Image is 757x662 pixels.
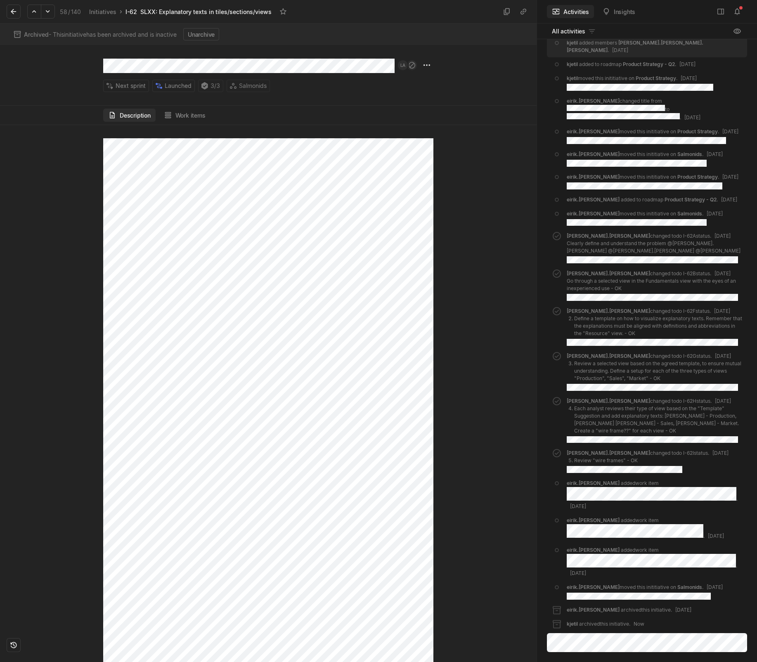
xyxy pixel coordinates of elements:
[88,6,118,17] a: Initiatives
[198,80,223,92] div: 3 / 3
[567,61,578,67] span: kjetil
[567,352,742,391] div: changed todo I-62G status.
[567,75,578,81] span: kjetil
[567,606,691,614] div: archived this initiative .
[547,5,594,18] button: Activities
[722,174,738,180] span: [DATE]
[567,98,620,104] span: eirik.[PERSON_NAME]
[567,210,723,226] div: moved this inititiative on .
[634,621,644,627] span: Now
[681,75,697,81] span: [DATE]
[60,7,81,16] div: 58 140
[567,196,620,203] span: eirik.[PERSON_NAME]
[567,151,723,167] div: moved this inititiative on .
[239,80,267,92] span: Salmonids
[567,40,578,46] span: kjetil
[567,353,650,359] span: [PERSON_NAME].[PERSON_NAME]
[677,210,702,217] span: Salmonids
[567,621,578,627] span: kjetil
[140,7,272,16] div: SLXX: Explanatory texts in tiles/sections/views
[677,151,702,157] span: Salmonids
[24,31,49,38] span: Archived
[567,307,742,346] div: changed todo I-62F status.
[567,128,738,144] div: moved this inititiative on .
[570,570,586,576] span: [DATE]
[574,405,742,435] li: Each analyst reviews their type of view based on the "Template" Suggestion and add explanatory te...
[567,232,742,263] div: changed todo I-62A status.
[567,584,723,600] div: moved this inititiative on .
[125,7,137,16] div: I-62
[165,80,192,92] span: Launched
[574,457,729,464] li: Review "wire frames" - OK
[665,196,717,203] span: Product Strategy - Q2
[567,584,620,590] span: eirik.[PERSON_NAME]
[120,7,122,16] div: ›
[567,517,742,540] div: added work item .
[679,61,695,67] span: [DATE]
[567,480,742,510] div: added work item .
[707,151,723,157] span: [DATE]
[68,8,70,15] span: /
[567,270,650,277] span: [PERSON_NAME].[PERSON_NAME]
[712,450,729,456] span: [DATE]
[574,360,742,382] li: Review a selected view based on the agreed template, to ensure mutual understanding. Define a set...
[567,398,650,404] span: [PERSON_NAME].[PERSON_NAME]
[400,60,405,70] span: LA
[597,5,640,18] button: Insights
[547,25,601,38] button: All activities
[636,75,676,81] span: Product Strategy
[715,398,731,404] span: [DATE]
[707,584,723,590] span: [DATE]
[708,533,724,539] span: [DATE]
[567,449,729,473] div: changed todo I-62I status.
[567,546,742,577] div: added work item .
[552,27,585,35] span: All activities
[567,39,742,54] div: added members .
[707,210,723,217] span: [DATE]
[567,128,620,135] span: eirik.[PERSON_NAME]
[623,61,675,67] span: Product Strategy - Q2
[567,151,620,157] span: eirik.[PERSON_NAME]
[567,75,713,91] div: moved this inititiative on .
[684,114,700,121] span: [DATE]
[567,308,650,314] span: [PERSON_NAME].[PERSON_NAME]
[677,174,718,180] span: Product Strategy
[567,607,620,613] span: eirik.[PERSON_NAME]
[24,30,177,39] span: - This initiative has been archived and is inactive
[567,397,742,443] div: changed todo I-62H status.
[677,128,718,135] span: Product Strategy
[567,210,620,217] span: eirik.[PERSON_NAME]
[714,308,730,314] span: [DATE]
[567,517,620,523] span: eirik.[PERSON_NAME]
[567,97,742,121] div: changed title from to .
[567,547,620,553] span: eirik.[PERSON_NAME]
[567,233,650,239] span: [PERSON_NAME].[PERSON_NAME]
[715,353,731,359] span: [DATE]
[116,80,146,92] span: Next sprint
[567,277,742,292] p: Go through a selected view in the Fundamentals view with the eyes of an inexperienced use - OK
[677,584,702,590] span: Salmonids
[567,61,695,68] div: added to roadmap .
[567,174,620,180] span: eirik.[PERSON_NAME]
[567,173,738,189] div: moved this inititiative on .
[612,47,628,53] span: [DATE]
[567,270,742,301] div: changed todo I-62B status.
[103,109,156,122] button: Description
[570,503,586,509] span: [DATE]
[714,270,731,277] span: [DATE]
[567,40,703,53] span: [PERSON_NAME].[PERSON_NAME].[PERSON_NAME]
[574,315,742,337] li: Define a template on how to visualize explanatory texts. Remember that the explanations must be a...
[159,109,211,122] button: Work items
[567,240,742,255] p: Clearly define and understand the problem @[PERSON_NAME].[PERSON_NAME] @[PERSON_NAME].[PERSON_NAM...
[567,196,737,203] div: added to roadmap .
[183,28,219,40] button: Unarchive
[567,480,620,486] span: eirik.[PERSON_NAME]
[567,620,644,628] div: archived this initiative .
[714,233,731,239] span: [DATE]
[675,607,691,613] span: [DATE]
[567,450,650,456] span: [PERSON_NAME].[PERSON_NAME]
